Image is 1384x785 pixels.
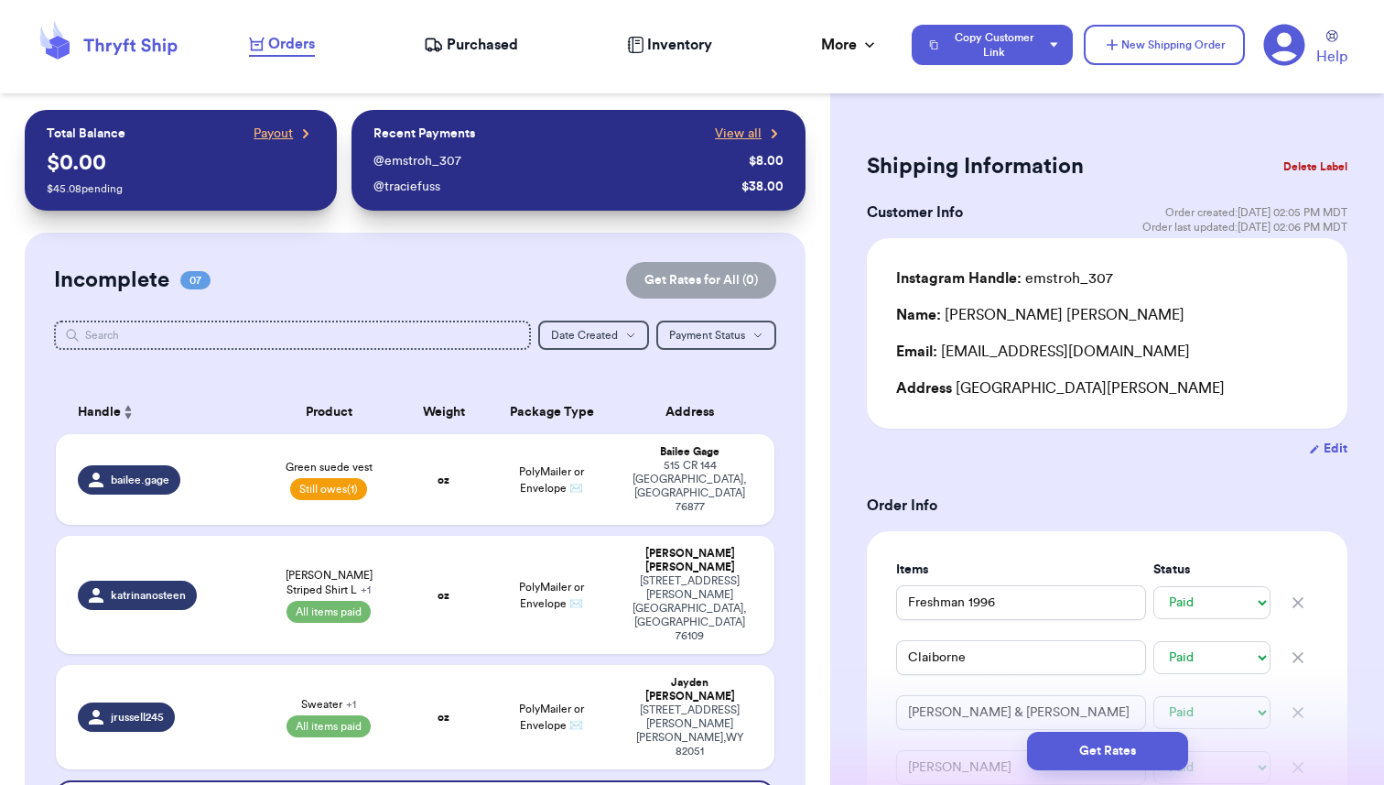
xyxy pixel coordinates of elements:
[373,152,741,170] div: @ emstroh_307
[346,699,356,710] span: + 1
[896,381,952,396] span: Address
[867,152,1084,181] h2: Shipping Information
[647,34,712,56] span: Inventory
[749,152,784,170] div: $ 8.00
[821,34,879,56] div: More
[54,321,531,350] input: Search
[1165,205,1347,220] span: Order created: [DATE] 02:05 PM MDT
[616,390,774,434] th: Address
[78,403,121,422] span: Handle
[438,590,449,601] strong: oz
[373,125,475,143] p: Recent Payments
[121,401,135,423] button: Sort ascending
[519,703,584,731] span: PolyMailer or Envelope ✉️
[715,125,762,143] span: View all
[867,202,963,224] h3: Customer Info
[287,601,371,623] span: All items paid
[1142,220,1347,234] span: Order last updated: [DATE] 02:06 PM MDT
[180,271,211,289] span: 07
[424,34,518,56] a: Purchased
[54,266,169,295] h2: Incomplete
[741,178,784,196] div: $ 38.00
[47,148,315,178] p: $ 0.00
[627,445,752,459] div: Bailee Gage
[1084,25,1245,65] button: New Shipping Order
[268,568,390,597] span: [PERSON_NAME] Striped Shirt L
[1309,440,1347,458] button: Edit
[1276,147,1355,187] button: Delete Label
[361,584,371,595] span: + 1
[519,582,584,609] span: PolyMailer or Envelope ✉️
[438,712,449,723] strong: oz
[912,25,1073,65] button: Copy Customer Link
[715,125,784,143] a: View all
[896,341,1318,363] div: [EMAIL_ADDRESS][DOMAIN_NAME]
[896,561,1146,579] label: Items
[1316,30,1347,68] a: Help
[896,377,1318,399] div: [GEOGRAPHIC_DATA][PERSON_NAME]
[487,390,616,434] th: Package Type
[254,125,293,143] span: Payout
[896,271,1022,286] span: Instagram Handle:
[538,321,649,350] button: Date Created
[401,390,487,434] th: Weight
[867,495,1347,517] h3: Order Info
[47,181,315,196] p: $ 45.08 pending
[627,547,752,574] div: [PERSON_NAME] [PERSON_NAME]
[627,459,752,514] div: 515 CR 144 [GEOGRAPHIC_DATA] , [GEOGRAPHIC_DATA] 76877
[373,178,734,196] div: @ traciefuss
[669,330,745,341] span: Payment Status
[656,321,776,350] button: Payment Status
[551,330,618,341] span: Date Created
[111,588,186,603] span: katrinanosteen
[111,710,164,725] span: jrussell245
[896,308,941,322] span: Name:
[1316,46,1347,68] span: Help
[111,473,169,487] span: bailee.gage
[896,267,1113,289] div: emstroh_307
[519,466,584,494] span: PolyMailer or Envelope ✉️
[627,703,752,758] div: [STREET_ADDRESS][PERSON_NAME] [PERSON_NAME] , WY 82051
[447,34,518,56] span: Purchased
[627,676,752,703] div: Jayden [PERSON_NAME]
[290,478,367,500] span: Still owes (1)
[249,33,315,57] a: Orders
[286,460,373,474] span: Green suede vest
[1153,561,1270,579] label: Status
[627,34,712,56] a: Inventory
[1027,732,1188,770] button: Get Rates
[47,125,125,143] p: Total Balance
[287,715,371,737] span: All items paid
[438,474,449,485] strong: oz
[254,125,315,143] a: Payout
[268,33,315,55] span: Orders
[896,344,937,359] span: Email:
[896,304,1184,326] div: [PERSON_NAME] [PERSON_NAME]
[626,262,776,299] button: Get Rates for All (0)
[301,697,356,712] span: Sweater
[257,390,401,434] th: Product
[627,574,752,643] div: [STREET_ADDRESS][PERSON_NAME] [GEOGRAPHIC_DATA] , [GEOGRAPHIC_DATA] 76109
